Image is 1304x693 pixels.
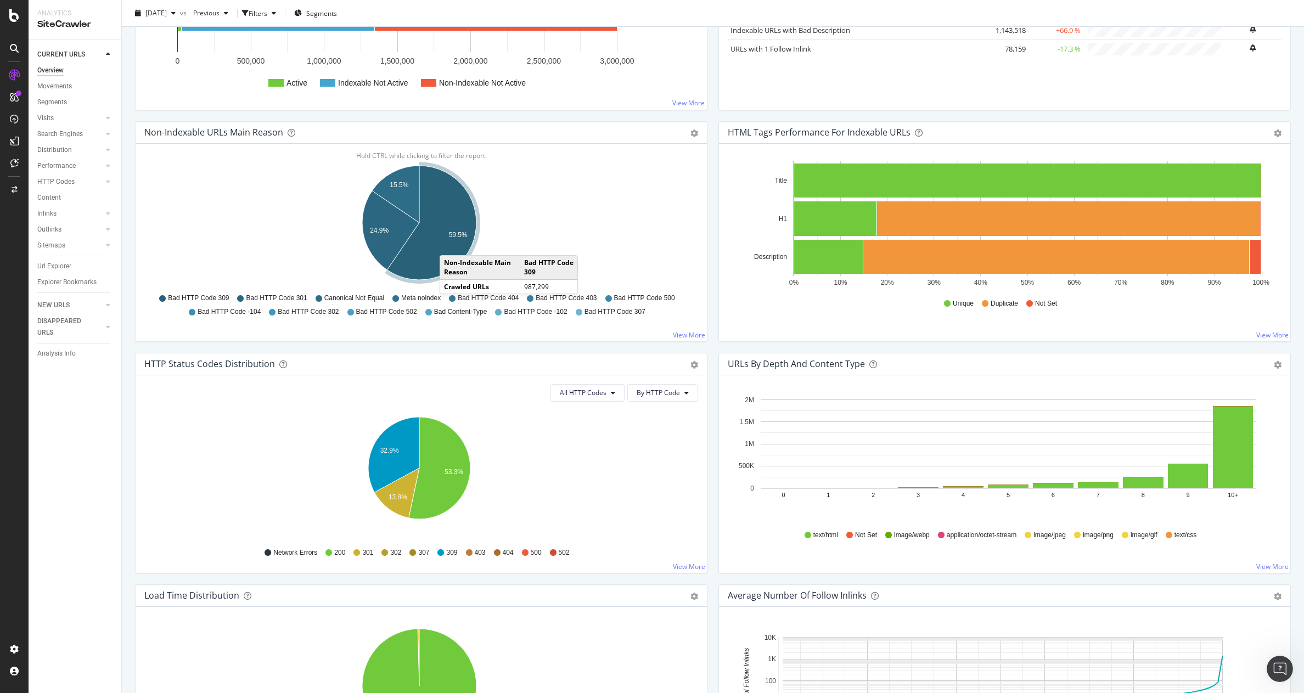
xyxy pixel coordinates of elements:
span: application/octet-stream [947,531,1016,540]
span: image/jpeg [1033,531,1066,540]
text: 0 [750,484,754,492]
text: 15.5% [390,181,408,189]
span: Bad HTTP Code 301 [246,294,307,303]
div: gear [1274,361,1281,369]
text: 5 [1007,492,1010,498]
span: 302 [390,548,401,557]
div: Performance [37,160,76,172]
button: Filters [242,4,280,22]
span: Bad HTTP Code -102 [504,307,567,317]
div: Sitemaps [37,240,65,251]
text: 3,000,000 [600,57,634,65]
text: 1,500,000 [380,57,414,65]
a: Movements [37,81,114,92]
td: Bad HTTP Code 309 [520,256,577,279]
text: 50% [1021,279,1034,286]
span: Canonical Not Equal [324,294,384,303]
text: 32.9% [380,447,399,454]
a: Outlinks [37,224,103,235]
td: 78,159 [985,40,1028,58]
span: Bad Content-Type [434,307,487,317]
text: 80% [1161,279,1174,286]
div: Content [37,192,61,204]
text: 70% [1114,279,1127,286]
text: 3 [917,492,920,498]
svg: A chart. [728,393,1278,520]
a: Explorer Bookmarks [37,277,114,288]
div: gear [690,593,698,600]
span: 200 [334,548,345,557]
span: Previous [189,8,220,18]
div: Visits [37,112,54,124]
a: View More [673,562,705,571]
td: -17.3 % [1028,40,1083,58]
div: bell-plus [1250,44,1256,52]
td: 987,299 [520,279,577,294]
text: 10+ [1228,492,1238,498]
text: 2,500,000 [527,57,561,65]
span: Bad HTTP Code 502 [356,307,417,317]
a: Indexable URLs with Bad Description [730,25,850,35]
a: Distribution [37,144,103,156]
div: Segments [37,97,67,108]
div: HTML Tags Performance for Indexable URLs [728,127,910,138]
div: Non-Indexable URLs Main Reason [144,127,283,138]
button: [DATE] [131,4,180,22]
span: Meta noindex [401,294,441,303]
span: 403 [475,548,486,557]
text: 8 [1142,492,1145,498]
text: 20% [881,279,894,286]
a: View More [1256,330,1289,340]
span: image/webp [894,531,930,540]
span: Unique [953,299,974,308]
text: 500K [739,462,754,470]
text: 59.5% [449,231,468,239]
text: Active [286,78,307,87]
text: 100 [765,677,776,685]
text: 7 [1097,492,1100,498]
text: 100% [1252,279,1269,286]
span: Bad HTTP Code 404 [458,294,519,303]
button: Previous [189,4,233,22]
text: 2 [872,492,875,498]
button: All HTTP Codes [550,384,625,402]
td: Non-Indexable Main Reason [440,256,520,279]
span: 502 [559,548,570,557]
a: URLs with 1 Follow Inlink [730,44,811,54]
div: gear [1274,593,1281,600]
div: Average Number of Follow Inlinks [728,590,867,601]
text: 1 [827,492,830,498]
span: Segments [306,8,337,18]
span: 500 [531,548,542,557]
div: gear [1274,129,1281,137]
div: HTTP Status Codes Distribution [144,358,275,369]
span: Not Set [1035,299,1057,308]
a: View More [672,98,705,108]
a: Search Engines [37,128,103,140]
a: Url Explorer [37,261,114,272]
svg: A chart. [144,410,694,538]
span: Not Set [855,531,877,540]
text: 30% [928,279,941,286]
td: +66.9 % [1028,21,1083,40]
text: 6 [1052,492,1055,498]
div: Url Explorer [37,261,71,272]
iframe: Intercom live chat [1267,656,1293,682]
button: By HTTP Code [627,384,698,402]
a: Visits [37,112,103,124]
div: DISAPPEARED URLS [37,315,93,339]
text: 4 [962,492,965,498]
div: A chart. [728,161,1278,289]
button: Segments [290,4,341,22]
span: Duplicate [991,299,1018,308]
a: Performance [37,160,103,172]
a: Content [37,192,114,204]
span: By HTTP Code [637,388,680,397]
span: All HTTP Codes [560,388,606,397]
div: Movements [37,81,72,92]
div: Search Engines [37,128,83,140]
div: CURRENT URLS [37,49,85,60]
text: H1 [779,215,788,223]
div: Outlinks [37,224,61,235]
